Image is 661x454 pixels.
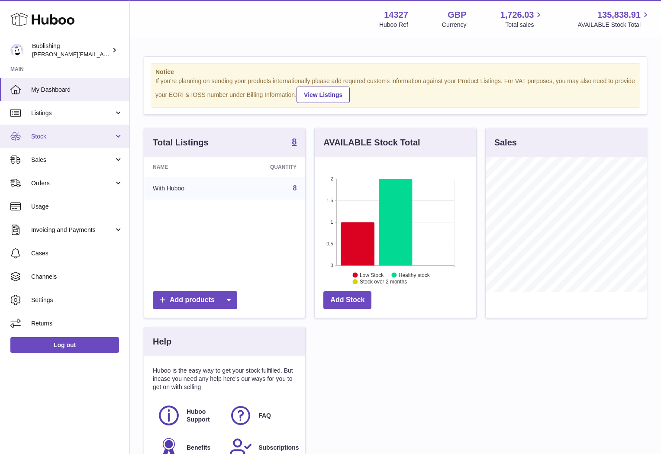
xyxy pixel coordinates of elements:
a: 8 [292,137,297,148]
text: 0 [331,263,333,268]
strong: Notice [155,68,635,76]
strong: 14327 [384,9,408,21]
h3: Help [153,336,171,348]
td: With Huboo [144,177,229,200]
div: Huboo Ref [379,21,408,29]
strong: 8 [292,137,297,146]
img: hamza@bublishing.com [10,44,23,57]
span: Usage [31,203,123,211]
a: Log out [10,337,119,353]
span: Cases [31,249,123,258]
a: 8 [293,184,297,192]
a: View Listings [297,87,350,103]
th: Name [144,157,229,177]
span: 1,726.03 [500,9,534,21]
span: Sales [31,156,114,164]
h3: Sales [494,137,517,148]
text: 1 [331,219,333,225]
div: If you're planning on sending your products internationally please add required customs informati... [155,77,635,103]
th: Quantity [229,157,305,177]
span: Channels [31,273,123,281]
a: Add products [153,291,237,309]
text: 2 [331,176,333,181]
span: [PERSON_NAME][EMAIL_ADDRESS][DOMAIN_NAME] [32,51,174,58]
span: Invoicing and Payments [31,226,114,234]
text: Healthy stock [399,272,430,278]
a: FAQ [229,404,292,427]
strong: GBP [448,9,466,21]
text: Low Stock [360,272,384,278]
span: 135,838.91 [597,9,641,21]
span: Orders [31,179,114,187]
div: Bublishing [32,42,110,58]
h3: Total Listings [153,137,209,148]
span: Benefits [187,444,210,452]
a: Add Stock [323,291,371,309]
div: Currency [442,21,467,29]
span: Huboo Support [187,408,219,424]
text: 0.5 [327,241,333,246]
span: AVAILABLE Stock Total [577,21,651,29]
span: Total sales [505,21,544,29]
span: Returns [31,319,123,328]
a: 135,838.91 AVAILABLE Stock Total [577,9,651,29]
a: Huboo Support [157,404,220,427]
text: Stock over 2 months [360,279,407,285]
span: Subscriptions [258,444,299,452]
p: Huboo is the easy way to get your stock fulfilled. But incase you need any help here's our ways f... [153,367,297,391]
text: 1.5 [327,198,333,203]
span: My Dashboard [31,86,123,94]
h3: AVAILABLE Stock Total [323,137,420,148]
span: Settings [31,296,123,304]
span: Listings [31,109,114,117]
span: Stock [31,132,114,141]
span: FAQ [258,412,271,420]
a: 1,726.03 Total sales [500,9,544,29]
